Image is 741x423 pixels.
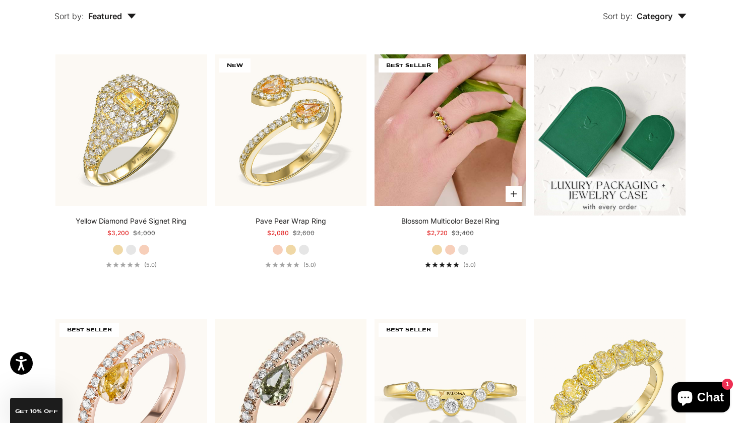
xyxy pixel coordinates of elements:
[144,261,157,268] span: (5.0)
[59,323,119,337] span: BEST SELLER
[265,261,316,268] a: 5.0 out of 5.0 stars(5.0)
[293,228,315,238] compare-at-price: $2,600
[668,382,733,415] inbox-online-store-chat: Shopify online store chat
[425,262,459,267] div: 5.0 out of 5.0 stars
[267,228,289,238] sale-price: $2,080
[452,228,474,238] compare-at-price: $3,400
[603,11,633,21] span: Sort by:
[55,54,207,205] a: #YellowGold #WhiteGold #RoseGold
[107,228,129,238] sale-price: $3,200
[256,216,326,226] a: Pave Pear Wrap Ring
[219,58,251,73] span: NEW
[133,228,155,238] compare-at-price: $4,000
[106,262,140,267] div: 5.0 out of 5.0 stars
[54,11,84,21] span: Sort by:
[106,261,157,268] a: 5.0 out of 5.0 stars(5.0)
[88,11,136,21] span: Featured
[463,261,476,268] span: (5.0)
[427,228,448,238] sale-price: $2,720
[76,216,187,226] a: Yellow Diamond Pavé Signet Ring
[55,54,207,205] img: #YellowGold
[379,58,438,73] span: BEST SELLER
[379,323,438,337] span: BEST SELLER
[637,11,687,21] span: Category
[265,262,299,267] div: 5.0 out of 5.0 stars
[303,261,316,268] span: (5.0)
[215,54,366,205] img: #YellowGold
[401,216,500,226] a: Blossom Multicolor Bezel Ring
[15,409,58,414] span: GET 10% Off
[10,398,63,423] div: GET 10% Off
[375,54,526,205] img: #YellowGold #RoseGold #WhiteGold
[425,261,476,268] a: 5.0 out of 5.0 stars(5.0)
